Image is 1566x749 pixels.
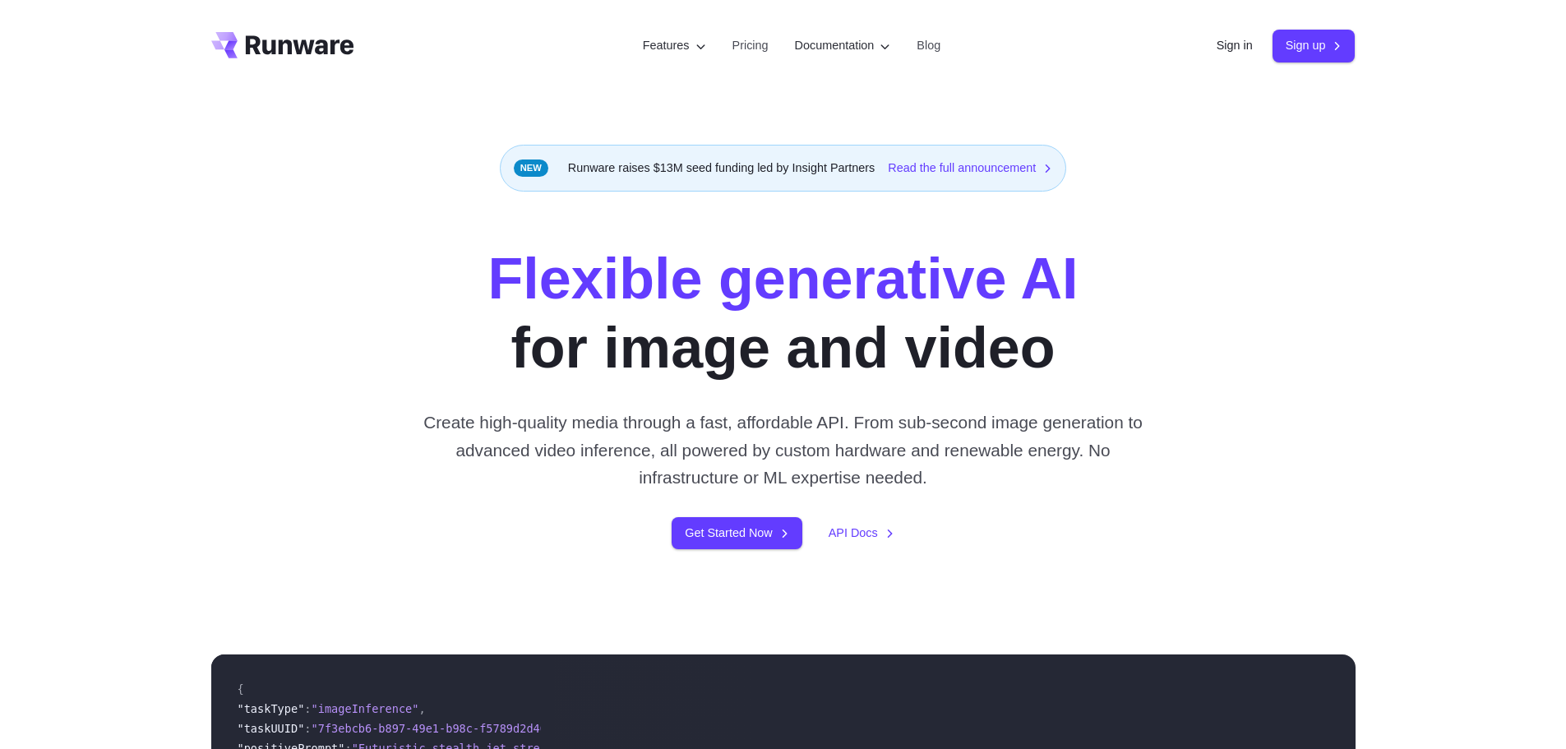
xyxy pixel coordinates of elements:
span: "imageInference" [312,702,419,715]
span: : [304,702,311,715]
a: Go to / [211,32,354,58]
span: "taskUUID" [238,722,305,735]
strong: Flexible generative AI [487,247,1078,311]
a: Pricing [732,36,769,55]
a: API Docs [829,524,894,543]
a: Read the full announcement [888,159,1052,178]
div: Runware raises $13M seed funding led by Insight Partners [500,145,1067,192]
span: { [238,682,244,696]
a: Sign in [1217,36,1253,55]
span: "7f3ebcb6-b897-49e1-b98c-f5789d2d40d7" [312,722,567,735]
a: Get Started Now [672,517,801,549]
p: Create high-quality media through a fast, affordable API. From sub-second image generation to adv... [417,409,1149,491]
span: "taskType" [238,702,305,715]
span: : [304,722,311,735]
label: Documentation [795,36,891,55]
a: Blog [917,36,940,55]
a: Sign up [1273,30,1356,62]
h1: for image and video [487,244,1078,382]
span: , [418,702,425,715]
label: Features [643,36,706,55]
